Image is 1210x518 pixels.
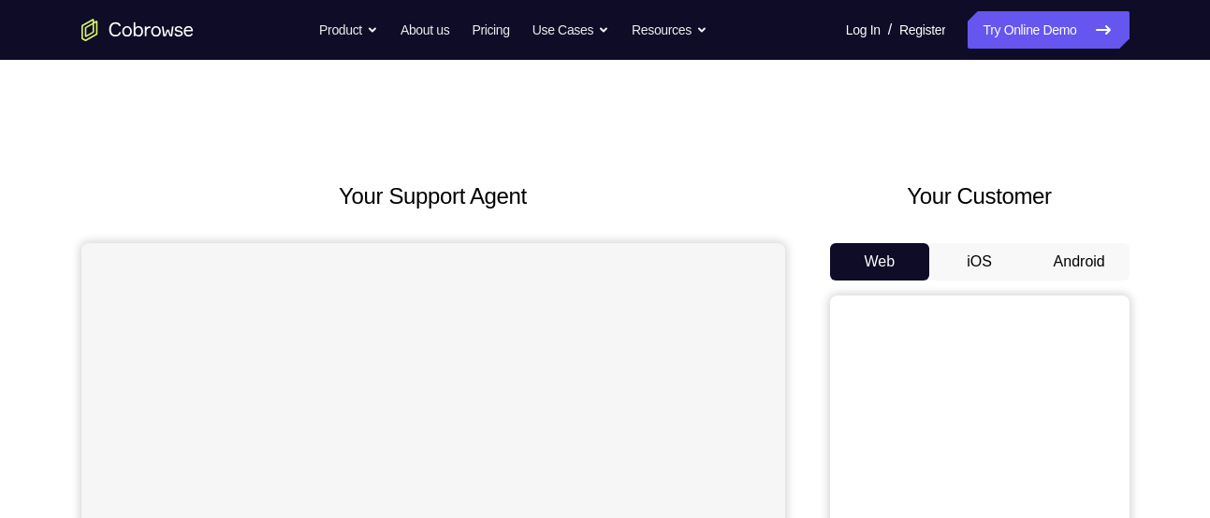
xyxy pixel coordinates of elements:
a: Try Online Demo [968,11,1129,49]
button: Web [830,243,930,281]
button: Android [1029,243,1130,281]
h2: Your Support Agent [81,180,785,213]
button: Product [319,11,378,49]
button: Use Cases [532,11,609,49]
a: Register [899,11,945,49]
a: About us [401,11,449,49]
span: / [888,19,892,41]
a: Log In [846,11,881,49]
h2: Your Customer [830,180,1130,213]
button: Resources [632,11,707,49]
a: Go to the home page [81,19,194,41]
button: iOS [929,243,1029,281]
a: Pricing [472,11,509,49]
